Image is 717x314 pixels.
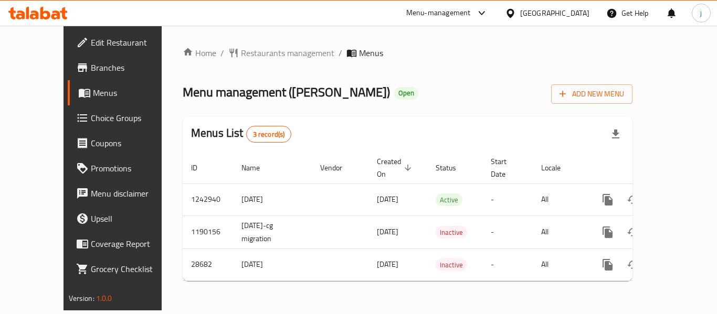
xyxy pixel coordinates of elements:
a: Menus [68,80,183,105]
span: Choice Groups [91,112,175,124]
button: more [595,187,620,212]
table: enhanced table [183,152,704,281]
span: Add New Menu [560,88,624,101]
div: Menu-management [406,7,471,19]
span: 1.0.0 [96,291,112,305]
span: Start Date [491,155,520,180]
span: Menus [359,47,383,59]
span: Promotions [91,162,175,175]
nav: breadcrumb [183,47,632,59]
a: Grocery Checklist [68,256,183,281]
a: Home [183,47,216,59]
div: Total records count [246,126,292,143]
th: Actions [587,152,704,184]
td: All [533,183,587,215]
button: Change Status [620,187,646,212]
li: / [339,47,342,59]
span: [DATE] [377,225,398,239]
a: Coverage Report [68,231,183,256]
button: Change Status [620,220,646,245]
a: Branches [68,55,183,80]
span: Open [394,89,418,98]
button: more [595,220,620,245]
button: Add New Menu [551,84,632,104]
button: more [595,252,620,277]
a: Upsell [68,206,183,231]
span: [DATE] [377,257,398,271]
span: Edit Restaurant [91,36,175,49]
td: 28682 [183,248,233,280]
span: Locale [541,161,574,174]
span: ID [191,161,211,174]
div: [GEOGRAPHIC_DATA] [520,7,589,19]
span: Menu management ( [PERSON_NAME] ) [183,80,390,104]
div: Export file [603,122,628,147]
td: - [482,215,533,248]
a: Promotions [68,156,183,181]
td: All [533,215,587,248]
li: / [220,47,224,59]
a: Choice Groups [68,105,183,131]
span: Inactive [436,226,467,239]
a: Menu disclaimer [68,181,183,206]
td: [DATE]-cg migration [233,215,312,248]
td: 1242940 [183,183,233,215]
span: Menu disclaimer [91,187,175,200]
button: Change Status [620,252,646,277]
span: 3 record(s) [247,129,291,139]
h2: Menus List [191,125,291,143]
a: Coupons [68,131,183,156]
span: Status [436,161,470,174]
span: Name [241,161,273,174]
a: Edit Restaurant [68,30,183,55]
div: Inactive [436,226,467,239]
td: - [482,248,533,280]
span: [DATE] [377,192,398,206]
span: Version: [69,291,94,305]
span: Inactive [436,259,467,271]
span: j [700,7,702,19]
td: 1190156 [183,215,233,248]
span: Restaurants management [241,47,334,59]
td: - [482,183,533,215]
td: [DATE] [233,183,312,215]
span: Created On [377,155,415,180]
td: All [533,248,587,280]
span: Upsell [91,212,175,225]
a: Restaurants management [228,47,334,59]
span: Coupons [91,137,175,149]
span: Vendor [320,161,356,174]
span: Grocery Checklist [91,263,175,275]
span: Coverage Report [91,237,175,250]
td: [DATE] [233,248,312,280]
span: Menus [93,86,175,99]
span: Branches [91,61,175,74]
span: Active [436,194,462,206]
div: Open [394,87,418,100]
